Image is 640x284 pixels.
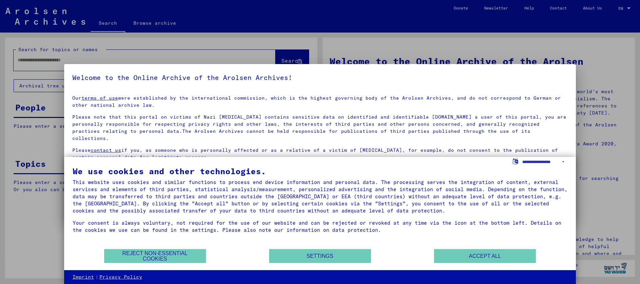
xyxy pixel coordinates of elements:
[73,274,94,281] a: Imprint
[434,249,536,263] button: Accept all
[104,249,206,263] button: Reject non-essential cookies
[73,167,568,175] div: We use cookies and other technologies.
[73,179,568,214] div: This website uses cookies and similar functions to process end device information and personal da...
[91,147,121,153] a: contact us
[72,95,568,109] p: Our were established by the international commission, which is the highest governing body of the ...
[72,147,568,161] p: Please if you, as someone who is personally affected or as a relative of a victim of [MEDICAL_DAT...
[72,72,568,83] h5: Welcome to the Online Archive of the Arolsen Archives!
[99,274,142,281] a: Privacy Policy
[269,249,371,263] button: Settings
[72,114,568,142] p: Please note that this portal on victims of Nazi [MEDICAL_DATA] contains sensitive data on identif...
[81,95,118,101] a: terms of use
[73,219,568,234] div: Your consent is always voluntary, not required for the use of our website and can be rejected or ...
